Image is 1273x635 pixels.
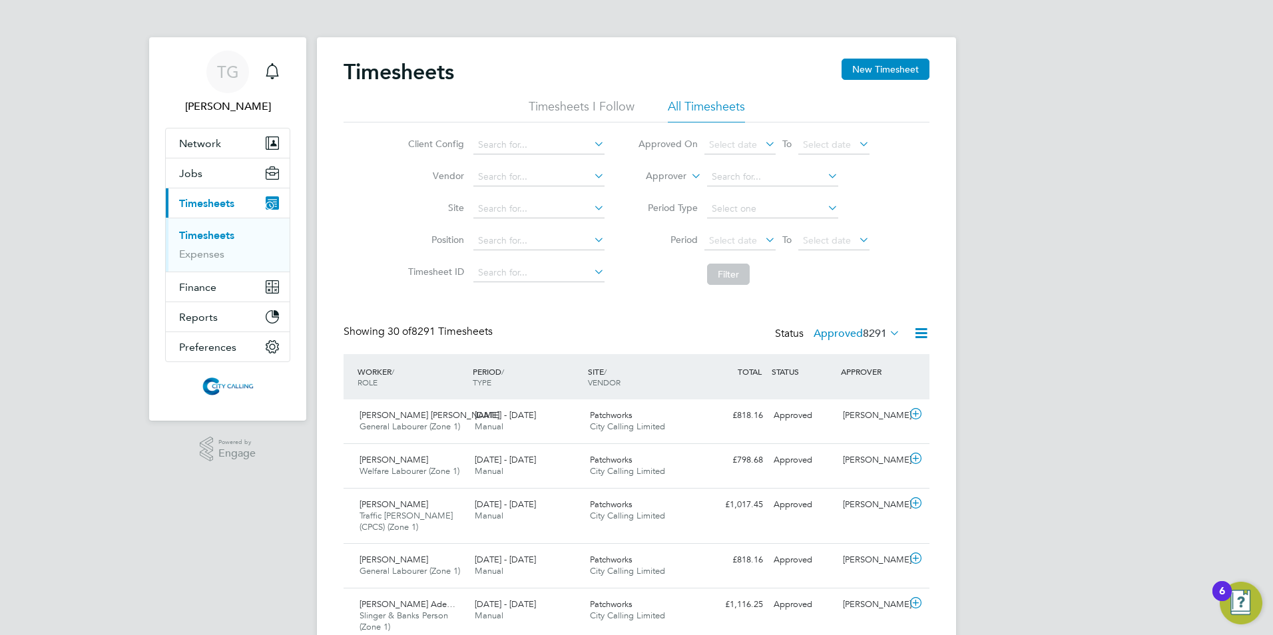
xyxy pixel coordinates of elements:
span: City Calling Limited [590,510,665,521]
span: Select date [803,138,851,150]
span: Select date [709,234,757,246]
span: Traffic [PERSON_NAME] (CPCS) (Zone 1) [360,510,453,532]
label: Vendor [404,170,464,182]
span: Manual [475,610,503,621]
button: Finance [166,272,290,302]
label: Position [404,234,464,246]
span: Patchworks [590,598,633,610]
span: Patchworks [590,554,633,565]
div: STATUS [768,359,838,383]
button: Timesheets [166,188,290,218]
button: Reports [166,302,290,331]
span: Slinger & Banks Person (Zone 1) [360,610,448,632]
div: [PERSON_NAME] [838,449,907,471]
div: PERIOD [469,359,585,394]
label: Approved [814,327,900,340]
input: Search for... [473,232,605,250]
span: Patchworks [590,499,633,510]
nav: Main navigation [149,37,306,421]
span: Powered by [218,437,256,448]
span: [PERSON_NAME] [PERSON_NAME] [360,409,499,421]
h2: Timesheets [344,59,454,85]
div: [PERSON_NAME] [838,405,907,427]
li: Timesheets I Follow [529,99,635,122]
label: Site [404,202,464,214]
span: General Labourer (Zone 1) [360,421,460,432]
div: 6 [1219,591,1225,608]
span: Network [179,137,221,150]
div: £818.16 [699,549,768,571]
button: Jobs [166,158,290,188]
div: £1,017.45 [699,494,768,516]
label: Client Config [404,138,464,150]
label: Approver [627,170,686,183]
div: £818.16 [699,405,768,427]
span: VENDOR [588,377,621,387]
span: [PERSON_NAME] [360,499,428,510]
span: Select date [803,234,851,246]
label: Period [638,234,698,246]
a: Powered byEngage [200,437,256,462]
span: Finance [179,281,216,294]
span: [PERSON_NAME] Ade… [360,598,455,610]
span: TG [217,63,239,81]
span: [DATE] - [DATE] [475,598,536,610]
span: Reports [179,311,218,323]
span: Manual [475,421,503,432]
span: [DATE] - [DATE] [475,554,536,565]
div: Approved [768,494,838,516]
div: [PERSON_NAME] [838,594,907,616]
span: Welfare Labourer (Zone 1) [360,465,459,477]
span: City Calling Limited [590,421,665,432]
div: Approved [768,549,838,571]
span: Jobs [179,167,202,180]
button: Open Resource Center, 6 new notifications [1220,582,1262,624]
span: City Calling Limited [590,565,665,576]
span: General Labourer (Zone 1) [360,565,460,576]
li: All Timesheets [668,99,745,122]
span: [DATE] - [DATE] [475,499,536,510]
input: Search for... [707,168,838,186]
button: Network [166,128,290,158]
span: [DATE] - [DATE] [475,409,536,421]
div: Approved [768,449,838,471]
span: Engage [218,448,256,459]
span: [PERSON_NAME] [360,454,428,465]
a: Timesheets [179,229,234,242]
label: Approved On [638,138,698,150]
a: Expenses [179,248,224,260]
span: ROLE [358,377,378,387]
button: New Timesheet [842,59,929,80]
div: Approved [768,405,838,427]
span: Manual [475,565,503,576]
span: / [391,366,394,377]
img: citycalling-logo-retina.png [199,375,256,397]
button: Preferences [166,332,290,361]
span: Toby Gibbs [165,99,290,114]
div: Timesheets [166,218,290,272]
span: TYPE [473,377,491,387]
span: TOTAL [738,366,762,377]
button: Filter [707,264,750,285]
div: APPROVER [838,359,907,383]
div: SITE [585,359,700,394]
span: Patchworks [590,454,633,465]
span: 30 of [387,325,411,338]
div: Status [775,325,903,343]
input: Search for... [473,200,605,218]
span: Select date [709,138,757,150]
span: / [604,366,607,377]
a: TG[PERSON_NAME] [165,51,290,114]
span: City Calling Limited [590,465,665,477]
input: Select one [707,200,838,218]
span: Manual [475,465,503,477]
div: [PERSON_NAME] [838,549,907,571]
span: 8291 [863,327,887,340]
span: Timesheets [179,197,234,210]
div: [PERSON_NAME] [838,494,907,516]
div: £798.68 [699,449,768,471]
span: [PERSON_NAME] [360,554,428,565]
span: To [778,231,796,248]
div: WORKER [354,359,469,394]
div: Showing [344,325,495,339]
